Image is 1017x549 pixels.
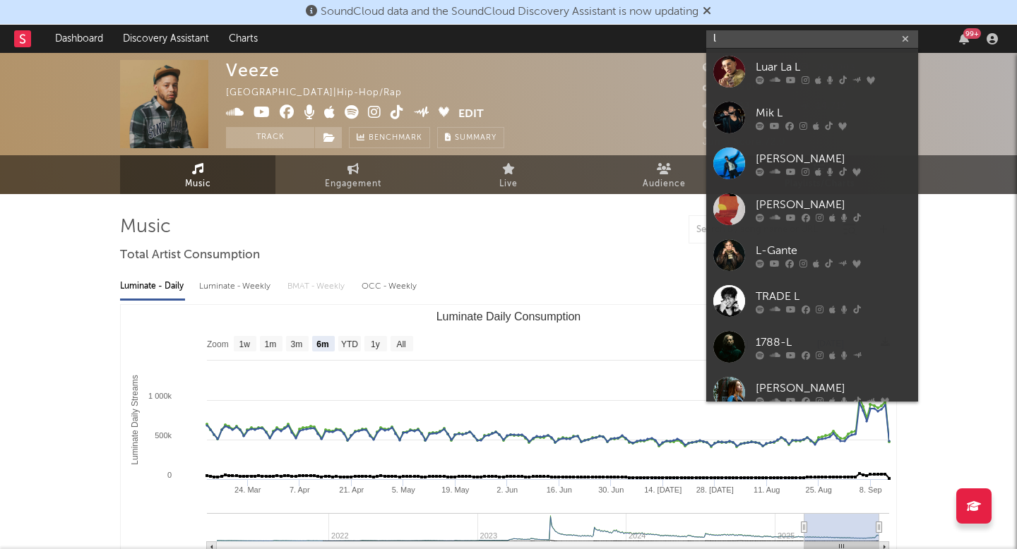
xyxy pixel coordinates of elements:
text: 28. [DATE] [696,485,734,494]
text: All [396,339,405,349]
a: [PERSON_NAME] [706,186,918,232]
input: Search for artists [706,30,918,48]
a: Luar La L [706,49,918,95]
text: 0 [167,471,172,479]
div: 99 + [963,28,981,39]
span: Engagement [325,176,381,193]
text: 3m [291,339,303,349]
a: Engagement [275,155,431,194]
text: Zoom [207,339,229,349]
text: 2. Jun [496,485,518,494]
a: L-Gante [706,232,918,278]
text: 19. May [441,485,470,494]
text: 21. Apr [339,485,364,494]
text: 24. Mar [234,485,261,494]
div: [PERSON_NAME] [756,150,911,167]
span: Live [499,176,518,193]
text: 11. Aug [754,485,780,494]
text: 14. [DATE] [644,485,682,494]
div: [GEOGRAPHIC_DATA] | Hip-Hop/Rap [226,85,418,102]
span: Benchmark [369,130,422,147]
text: YTD [341,339,358,349]
a: Discovery Assistant [113,25,219,53]
div: OCC - Weekly [362,274,418,298]
a: TRADE L [706,278,918,324]
a: Charts [219,25,268,53]
text: 1w [239,339,251,349]
span: Music [185,176,211,193]
button: 99+ [959,33,969,44]
text: 7. Apr [290,485,310,494]
div: Mik L [756,104,911,121]
text: 1 000k [148,392,172,400]
div: 1788-L [756,334,911,351]
button: Track [226,127,314,148]
a: [PERSON_NAME] [706,370,918,416]
text: 1y [371,339,380,349]
div: [PERSON_NAME] [756,196,911,213]
a: Mik L [706,95,918,140]
div: Luar La L [756,59,911,76]
span: SoundCloud data and the SoundCloud Discovery Assistant is now updating [321,6,698,18]
text: 6m [316,339,328,349]
div: Luminate - Weekly [199,274,273,298]
span: Summary [455,134,496,142]
div: L-Gante [756,242,911,259]
div: [PERSON_NAME] [756,380,911,397]
a: Dashboard [45,25,113,53]
a: Live [431,155,586,194]
text: 5. May [392,485,416,494]
span: 81,143 [703,102,750,111]
div: TRADE L [756,288,911,305]
text: 500k [155,431,172,440]
a: Benchmark [349,127,430,148]
button: Summary [437,127,504,148]
input: Search by song name or URL [689,224,838,236]
a: Music [120,155,275,194]
span: 288,535 [703,64,757,73]
a: Audience [586,155,742,194]
div: Veeze [226,60,280,80]
span: 100,900 [703,83,759,92]
div: Luminate - Daily [120,274,185,298]
span: 2,177,925 Monthly Listeners [703,121,850,130]
span: Jump Score: 72.0 [703,138,785,147]
span: Audience [643,176,686,193]
span: Total Artist Consumption [120,247,260,264]
text: 16. Jun [547,485,572,494]
text: 8. Sep [860,485,882,494]
span: Dismiss [703,6,711,18]
text: Luminate Daily Consumption [436,310,581,322]
button: Edit [458,105,484,123]
text: 30. Jun [598,485,624,494]
text: Luminate Daily Streams [130,375,140,464]
a: [PERSON_NAME] [706,140,918,186]
text: 25. Aug [806,485,832,494]
text: 1m [265,339,277,349]
a: 1788-L [706,324,918,370]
